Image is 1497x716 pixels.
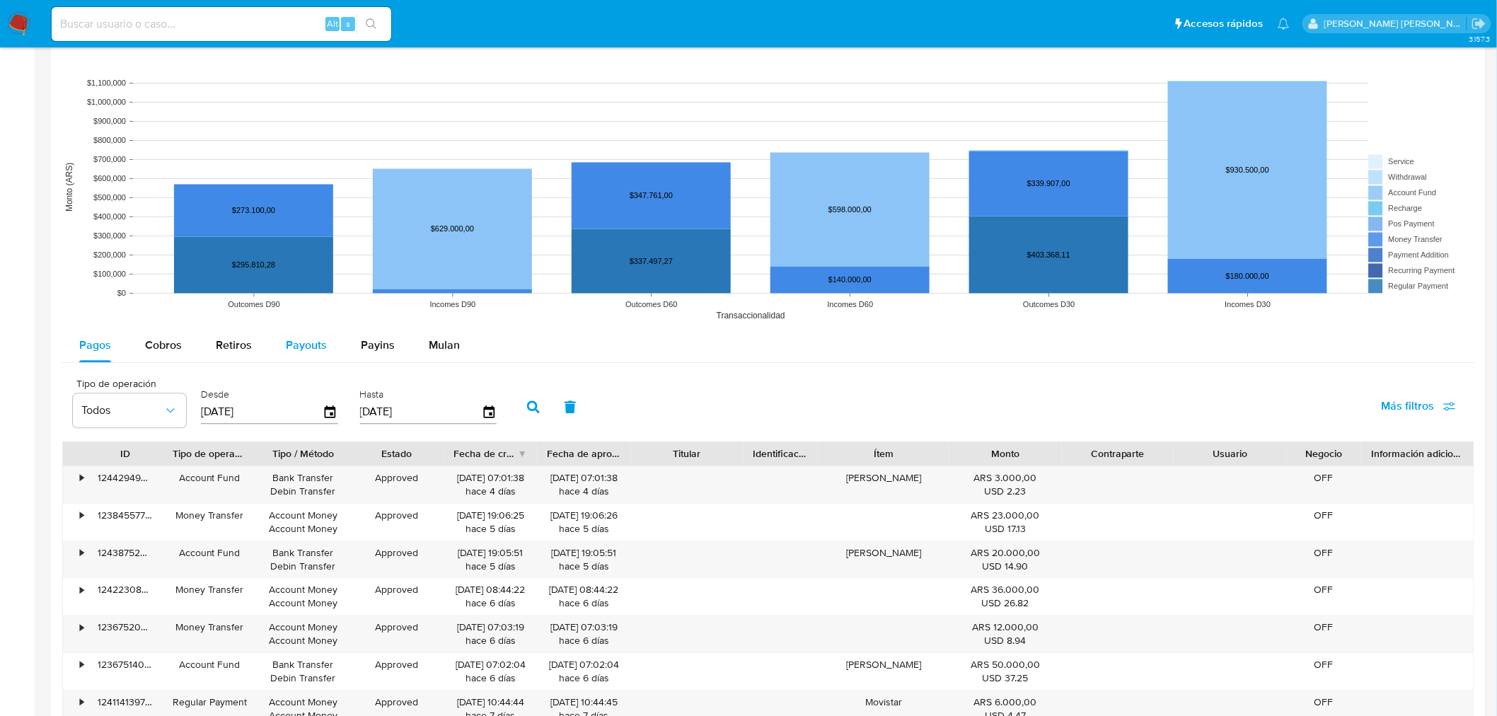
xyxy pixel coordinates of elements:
[52,15,391,33] input: Buscar usuario o caso...
[1184,16,1264,31] span: Accesos rápidos
[346,17,350,30] span: s
[1472,16,1486,31] a: Salir
[1278,18,1290,30] a: Notificaciones
[1469,33,1490,45] span: 3.157.3
[327,17,338,30] span: Alt
[1324,17,1467,30] p: roberto.munoz@mercadolibre.com
[357,14,386,34] button: search-icon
